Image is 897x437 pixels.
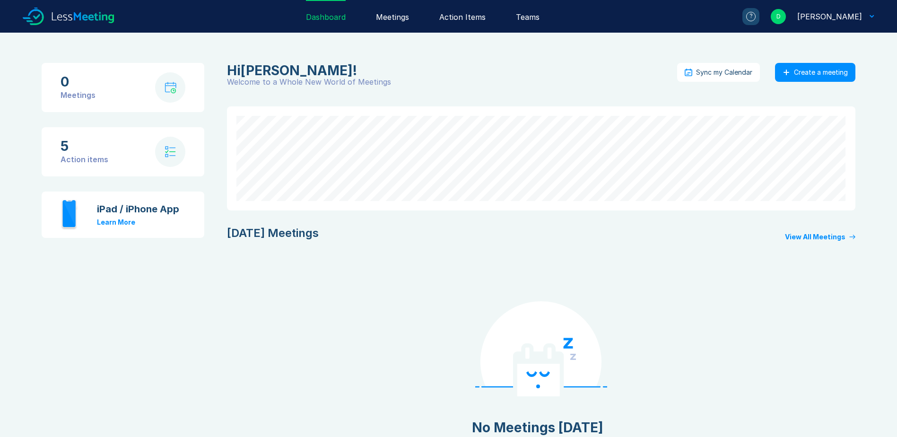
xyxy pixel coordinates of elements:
[165,82,176,94] img: calendar-with-clock.svg
[696,69,752,76] div: Sync my Calendar
[746,12,756,21] div: ?
[97,218,135,226] a: Learn More
[165,146,176,157] img: check-list.svg
[227,78,677,86] div: Welcome to a Whole New World of Meetings
[797,11,862,22] div: David Hayter
[472,420,603,435] div: No Meetings [DATE]
[61,139,108,154] div: 5
[61,89,96,101] div: Meetings
[794,69,848,76] div: Create a meeting
[775,63,855,82] button: Create a meeting
[771,9,786,24] div: D
[785,233,855,241] a: View All Meetings
[61,74,96,89] div: 0
[61,154,108,165] div: Action items
[227,63,671,78] div: David Hayter
[677,63,760,82] button: Sync my Calendar
[97,203,179,215] div: iPad / iPhone App
[227,226,319,241] div: [DATE] Meetings
[61,199,78,230] img: iphone.svg
[731,8,759,25] a: ?
[785,233,845,241] div: View All Meetings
